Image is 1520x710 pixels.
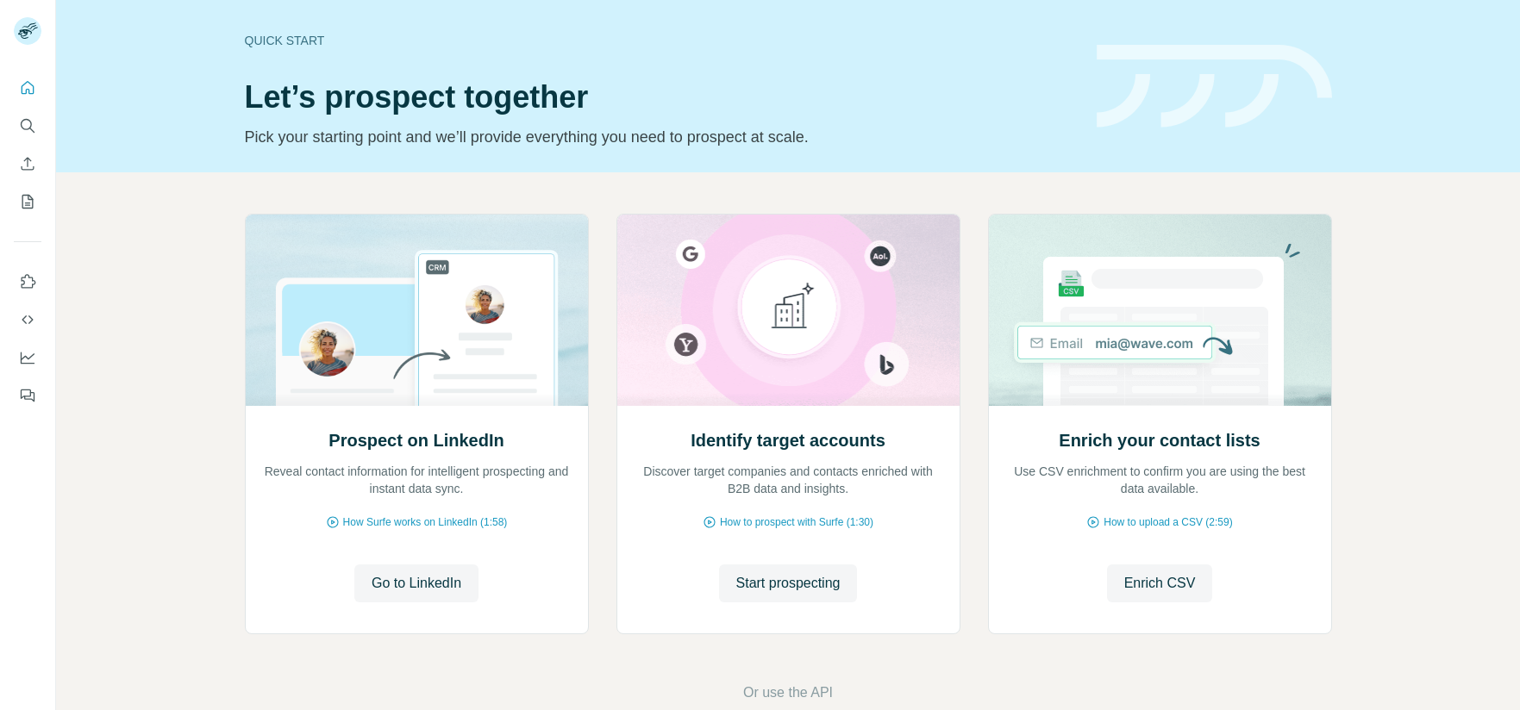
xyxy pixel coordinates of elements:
[1107,564,1213,602] button: Enrich CSV
[1097,45,1332,128] img: banner
[245,80,1076,115] h1: Let’s prospect together
[743,682,833,703] button: Or use the API
[263,463,571,497] p: Reveal contact information for intelligent prospecting and instant data sync.
[14,266,41,297] button: Use Surfe on LinkedIn
[245,215,589,406] img: Prospect on LinkedIn
[720,514,873,530] span: How to prospect with Surfe (1:30)
[354,564,479,602] button: Go to LinkedIn
[14,380,41,411] button: Feedback
[14,342,41,373] button: Dashboard
[328,428,504,452] h2: Prospect on LinkedIn
[343,514,508,530] span: How Surfe works on LinkedIn (1:58)
[14,110,41,141] button: Search
[616,215,960,406] img: Identify target accounts
[1124,573,1196,594] span: Enrich CSV
[1006,463,1314,497] p: Use CSV enrichment to confirm you are using the best data available.
[14,148,41,179] button: Enrich CSV
[372,573,461,594] span: Go to LinkedIn
[988,215,1332,406] img: Enrich your contact lists
[736,573,841,594] span: Start prospecting
[1059,428,1260,452] h2: Enrich your contact lists
[1104,514,1232,530] span: How to upload a CSV (2:59)
[719,564,858,602] button: Start prospecting
[245,125,1076,149] p: Pick your starting point and we’ll provide everything you need to prospect at scale.
[14,304,41,335] button: Use Surfe API
[14,186,41,217] button: My lists
[14,72,41,103] button: Quick start
[691,428,885,452] h2: Identify target accounts
[245,32,1076,49] div: Quick start
[635,463,942,497] p: Discover target companies and contacts enriched with B2B data and insights.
